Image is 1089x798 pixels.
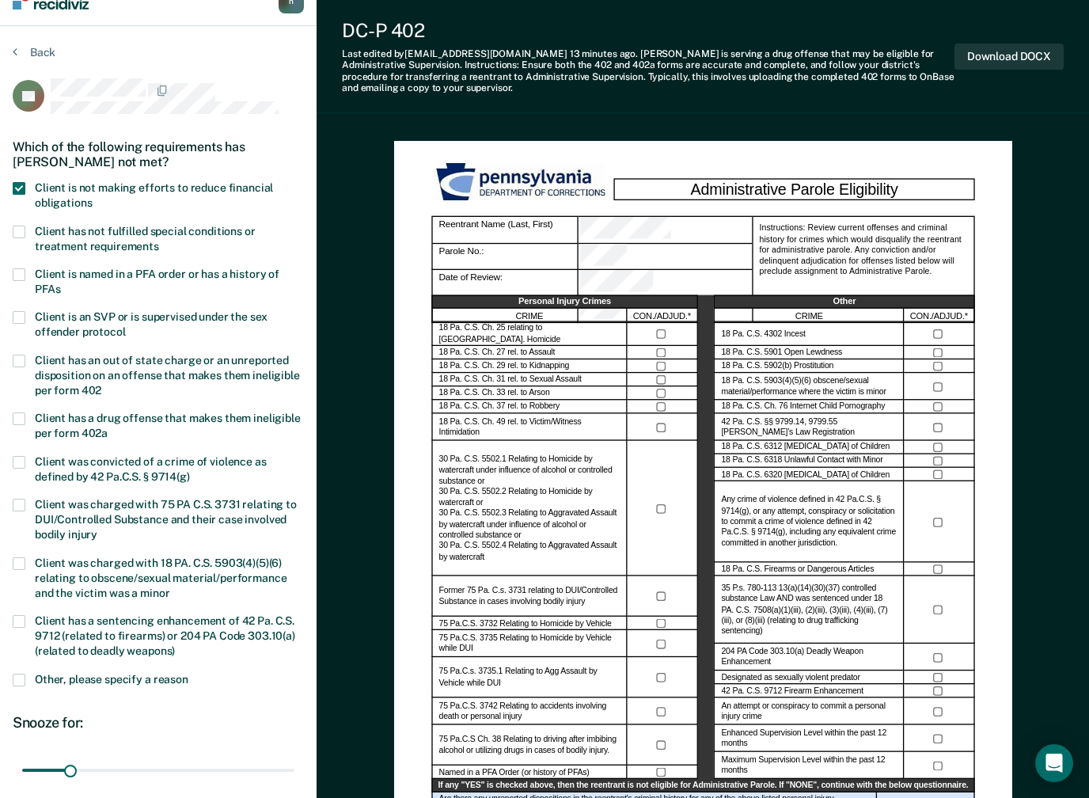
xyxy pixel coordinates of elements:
div: Administrative Parole Eligibility [613,179,974,201]
label: 42 Pa. C.S. 9712 Firearm Enhancement [721,686,863,697]
div: CON./ADJUD.* [904,310,974,323]
label: 18 Pa. C.S. 6312 [MEDICAL_DATA] of Children [721,443,890,454]
span: Client is named in a PFA order or has a history of PFAs [35,268,279,295]
label: 42 Pa. C.S. §§ 9799.14, 9799.55 [PERSON_NAME]’s Law Registration [721,416,897,438]
div: Snooze for: [13,714,304,731]
label: 75 Pa.C.S. 3742 Relating to accidents involving death or personal injury [438,701,620,723]
label: 18 Pa. C.S. Ch. 33 rel. to Arson [438,389,549,400]
div: Date of Review: [431,271,578,297]
span: Client is an SVP or is supervised under the sex offender protocol [35,310,267,338]
div: Parole No.: [578,244,752,270]
label: 18 Pa. C.S. 4302 Incest [721,329,805,340]
label: 18 Pa. C.S. Ch. 76 Internet Child Pornography [721,402,885,413]
div: CRIME [431,310,627,323]
span: Client is not making efforts to reduce financial obligations [35,181,273,209]
label: 18 Pa. C.S. Ch. 25 relating to [GEOGRAPHIC_DATA]. Homicide [438,324,620,345]
div: Date of Review: [578,271,752,297]
div: Which of the following requirements has [PERSON_NAME] not met? [13,127,304,182]
label: 18 Pa. C.S. 6320 [MEDICAL_DATA] of Children [721,469,890,481]
button: Back [13,45,55,59]
span: Client has a drug offense that makes them ineligible per form 402a [35,412,301,439]
label: 30 Pa. C.S. 5502.1 Relating to Homicide by watercraft under influence of alcohol or controlled su... [438,454,620,563]
label: 18 Pa. C.S. Firearms or Dangerous Articles [721,564,874,576]
label: Named in a PFA Order (or history of PFAs) [438,767,589,778]
label: 75 Pa.C.S. 3732 Relating to Homicide by Vehicle [438,618,611,629]
span: Client has a sentencing enhancement of 42 Pa. C.S. 9712 (related to firearms) or 204 PA Code 303.... [35,614,295,657]
label: 18 Pa. C.S. Ch. 31 rel. to Sexual Assault [438,374,581,386]
div: CRIME [714,310,904,323]
label: 75 Pa.C.S. 3735 Relating to Homicide by Vehicle while DUI [438,633,620,655]
label: Designated as sexually violent predator [721,673,859,684]
label: 75 Pa.C.s. 3735.1 Relating to Agg Assault by Vehicle while DUI [438,667,620,689]
label: Maximum Supervision Level within the past 12 months [721,755,897,777]
img: PDOC Logo [431,160,613,206]
span: Client was charged with 18 PA. C.S. 5903(4)(5)(6) relating to obscene/sexual material/performance... [35,557,286,599]
label: 75 Pa.C.S Ch. 38 Relating to driving after imbibing alcohol or utilizing drugs in cases of bodily... [438,735,620,756]
div: Open Intercom Messenger [1035,744,1073,782]
label: 18 Pa. C.S. Ch. 27 rel. to Assault [438,348,555,359]
span: Client has an out of state charge or an unreported disposition on an offense that makes them inel... [35,354,300,397]
span: 13 minutes ago [570,48,636,59]
div: Last edited by [EMAIL_ADDRESS][DOMAIN_NAME] . [PERSON_NAME] is serving a drug offense that may be... [342,48,954,94]
div: Other [714,295,974,309]
span: Client was convicted of a crime of violence as defined by 42 Pa.C.S. § 9714(g) [35,455,267,483]
label: 35 P.s. 780-113 13(a)(14)(30)(37) controlled substance Law AND was sentenced under 18 PA. C.S. 75... [721,583,897,637]
button: Download DOCX [954,44,1064,70]
div: CON./ADJUD.* [627,310,697,323]
span: Other, please specify a reason [35,673,188,686]
div: Reentrant Name (Last, First) [431,216,578,244]
label: An attempt or conspiracy to commit a personal injury crime [721,701,897,723]
label: 18 Pa. C.S. 5902(b) Prostitution [721,361,833,372]
div: Instructions: Review current offenses and criminal history for crimes which would disqualify the ... [752,216,974,323]
label: 204 PA Code 303.10(a) Deadly Weapon Enhancement [721,647,897,668]
div: Personal Injury Crimes [431,295,697,309]
div: Reentrant Name (Last, First) [578,216,752,244]
label: 18 Pa. C.S. 6318 Unlawful Contact with Minor [721,456,882,467]
span: Client has not fulfilled special conditions or treatment requirements [35,225,256,253]
span: Client was charged with 75 PA C.S. 3731 relating to DUI/Controlled Substance and their case invol... [35,498,297,541]
label: Former 75 Pa. C.s. 3731 relating to DUI/Controlled Substance in cases involving bodily injury [438,586,620,607]
label: Any crime of violence defined in 42 Pa.C.S. § 9714(g), or any attempt, conspiracy or solicitation... [721,496,897,549]
label: Enhanced Supervision Level within the past 12 months [721,728,897,750]
label: 18 Pa. C.S. 5903(4)(5)(6) obscene/sexual material/performance where the victim is minor [721,376,897,397]
label: 18 Pa. C.S. Ch. 49 rel. to Victim/Witness Intimidation [438,416,620,438]
label: 18 Pa. C.S. Ch. 37 rel. to Robbery [438,402,559,413]
label: 18 Pa. C.S. Ch. 29 rel. to Kidnapping [438,361,569,372]
div: If any "YES" is checked above, then the reentrant is not eligible for Administrative Parole. If "... [431,780,974,792]
div: DC-P 402 [342,19,954,42]
label: 18 Pa. C.S. 5901 Open Lewdness [721,348,842,359]
div: Parole No.: [431,244,578,270]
